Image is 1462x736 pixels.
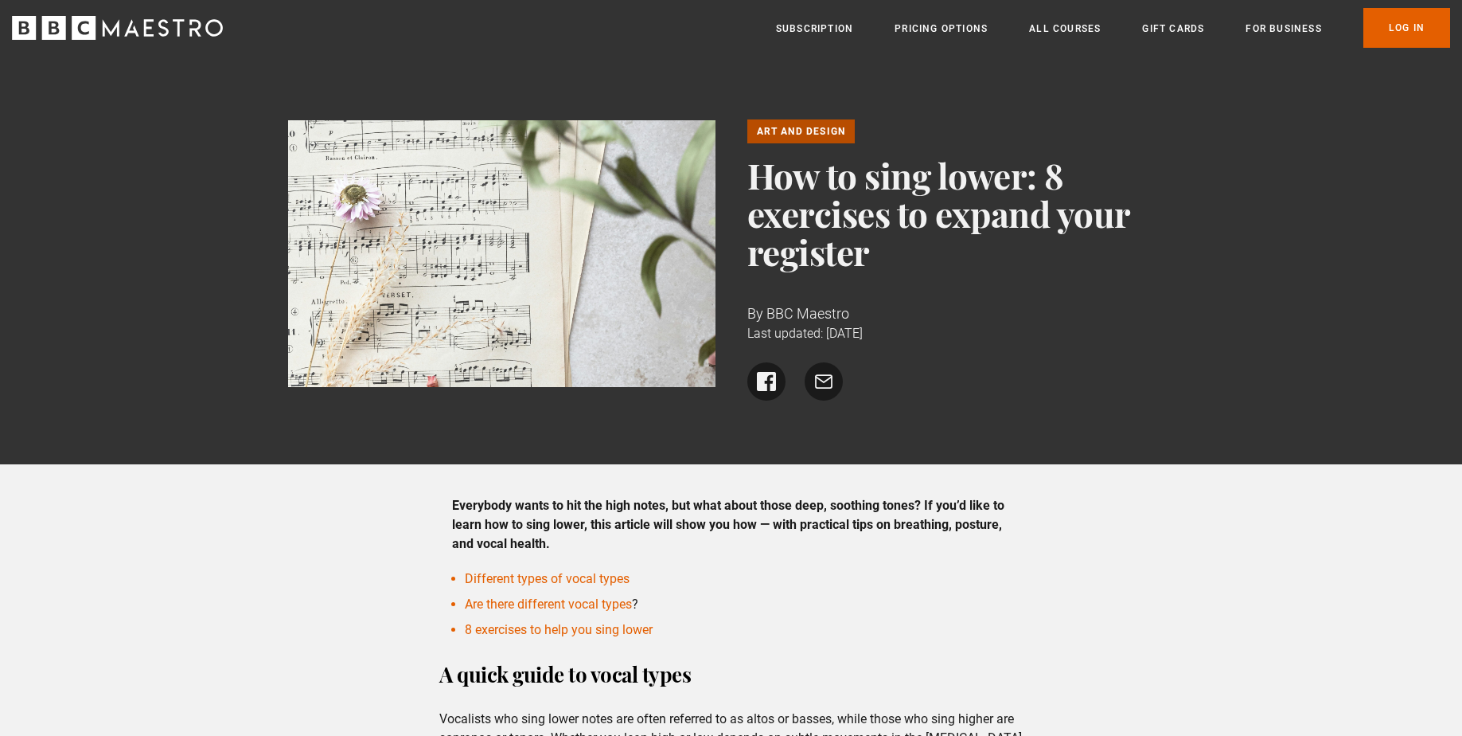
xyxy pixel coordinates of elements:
[465,597,632,612] a: Are there different vocal types
[1142,21,1204,37] a: Gift Cards
[465,622,653,637] a: 8 exercises to help you sing lower
[747,305,763,322] span: By
[895,21,988,37] a: Pricing Options
[12,16,223,40] svg: BBC Maestro
[747,326,863,341] time: Last updated: [DATE]
[465,595,1010,614] li: ?
[776,8,1450,48] nav: Primary
[439,656,1023,694] h3: A quick guide to vocal types
[452,498,1004,551] strong: Everybody wants to hit the high notes, but what about those deep, soothing tones? If you’d like t...
[776,21,853,37] a: Subscription
[1029,21,1101,37] a: All Courses
[747,119,856,143] a: Art and Design
[766,305,849,322] span: BBC Maestro
[1246,21,1321,37] a: For business
[465,571,630,586] a: Different types of vocal types
[1363,8,1450,48] a: Log In
[747,156,1175,271] h1: How to sing lower: 8 exercises to expand your register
